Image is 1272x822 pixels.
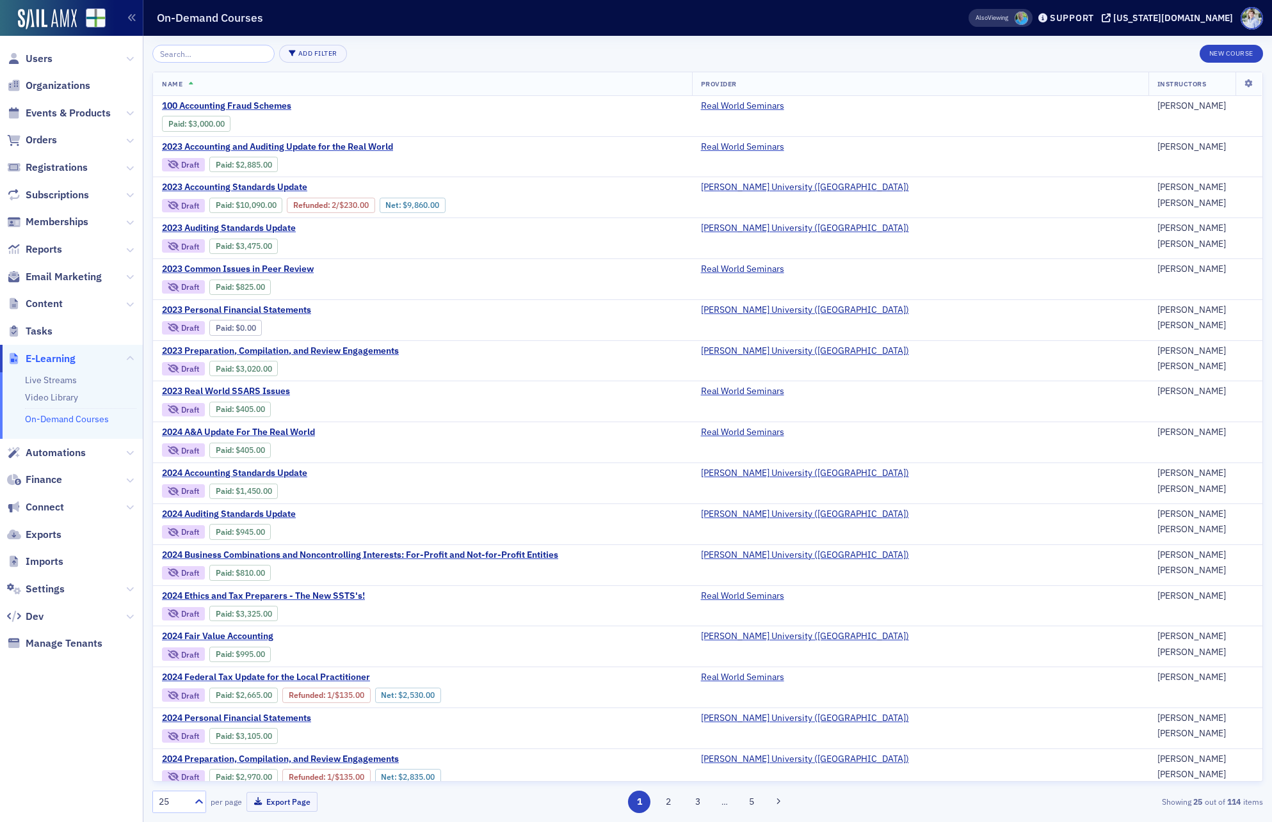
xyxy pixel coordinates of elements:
img: SailAMX [18,9,77,29]
div: Paid: 0 - $0 [209,320,262,335]
div: Refunded: 108 - $1009000 [287,198,374,213]
div: Draft [162,239,205,253]
div: Paid: 18 - $266500 [209,688,278,703]
button: 5 [740,791,762,813]
div: [PERSON_NAME] [1157,590,1226,602]
a: Paid [216,404,232,414]
span: $3,020.00 [236,364,272,374]
span: 2024 Ethics and Tax Preparers - The New SSTS's! [162,590,377,602]
a: [PERSON_NAME] [1157,223,1226,234]
div: [PERSON_NAME] [1157,264,1226,275]
span: Exports [26,528,61,542]
div: [PERSON_NAME] [1157,524,1226,535]
div: [PERSON_NAME] [1157,198,1226,209]
a: Paid [216,364,232,374]
a: Memberships [7,215,88,229]
div: Paid: 4 - $40500 [209,443,271,458]
div: Draft [162,403,205,416]
span: Registrations [26,161,88,175]
a: 2023 Accounting Standards Update [162,182,560,193]
span: 2024 Auditing Standards Update [162,509,377,520]
div: Paid: 23 - $288500 [209,157,278,172]
a: Paid [216,527,232,537]
a: On-Demand Courses [25,413,109,425]
strong: 25 [1191,796,1205,807]
a: Paid [216,160,232,170]
a: [PERSON_NAME] [1157,182,1226,193]
div: Draft [181,324,199,331]
div: Net: $986000 [380,198,446,213]
span: $405.00 [236,445,265,455]
a: Settings [7,582,65,596]
span: $2,970.00 [236,772,272,782]
div: Draft [181,202,199,209]
span: $135.00 [335,690,364,700]
div: Paid: 24 - $300000 [162,116,230,131]
span: Net : [381,772,398,782]
a: [PERSON_NAME] [1157,100,1226,112]
span: $995.00 [236,649,265,659]
span: : [216,731,236,741]
a: Paid [216,200,232,210]
a: [PERSON_NAME] [1157,509,1226,520]
span: 2024 Business Combinations and Noncontrolling Interests: For-Profit and Not-for-Profit Entities [162,549,558,561]
span: : [216,200,236,210]
a: Real World Seminars [701,672,784,683]
span: $810.00 [236,568,265,578]
a: Manage Tenants [7,636,102,651]
div: Draft [162,729,205,743]
a: [PERSON_NAME] University ([GEOGRAPHIC_DATA]) [701,509,909,520]
a: Real World Seminars [701,100,784,112]
a: [PERSON_NAME] University ([GEOGRAPHIC_DATA]) [701,631,909,642]
div: [PERSON_NAME] [1157,304,1226,316]
a: Finance [7,473,62,487]
a: [PERSON_NAME] University ([GEOGRAPHIC_DATA]) [701,468,909,479]
a: [PERSON_NAME] [1157,320,1226,331]
a: [PERSON_NAME] [1157,345,1226,357]
a: Paid [216,323,232,333]
a: Live Streams [25,374,77,386]
a: Events & Products [7,106,111,120]
span: $3,475.00 [236,241,272,251]
div: [PERSON_NAME] [1157,565,1226,576]
a: 2024 Auditing Standards Update [162,509,390,520]
span: : [293,200,332,210]
div: [PERSON_NAME] [1157,468,1226,479]
a: Paid [216,649,232,659]
a: [PERSON_NAME] University ([GEOGRAPHIC_DATA]) [701,182,909,193]
a: [PERSON_NAME] University ([GEOGRAPHIC_DATA]) [701,345,909,357]
a: [PERSON_NAME] [1157,386,1226,397]
a: Video Library [25,391,78,403]
div: Draft [181,610,199,617]
a: [PERSON_NAME] [1157,631,1226,642]
span: $1,450.00 [236,486,272,496]
span: Organizations [26,79,90,93]
div: Draft [181,692,199,699]
a: Orders [7,133,57,147]
div: Draft [181,528,199,535]
a: Refunded [293,200,328,210]
button: New Course [1200,45,1263,63]
a: [PERSON_NAME] [1157,728,1226,739]
a: Real World Seminars [701,386,784,397]
span: Viewing [976,13,1008,22]
img: SailAMX [86,8,106,28]
a: Refunded [289,690,323,700]
span: Instructors [1157,79,1207,88]
a: Paid [168,119,184,129]
span: Orders [26,133,57,147]
span: Events & Products [26,106,111,120]
a: 2023 Accounting and Auditing Update for the Real World [162,141,398,153]
span: Net : [385,200,403,210]
div: Refunded: 25 - $297000 [282,769,370,784]
a: Real World Seminars [701,590,784,602]
a: [PERSON_NAME] University ([GEOGRAPHIC_DATA]) [701,549,909,561]
a: 100 Accounting Fraud Schemes [162,100,377,112]
a: Paid [216,609,232,619]
a: New Course [1200,47,1263,58]
span: Provider [701,79,737,88]
div: Draft [181,447,199,454]
a: 2023 Preparation, Compilation, and Review Engagements [162,345,399,357]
